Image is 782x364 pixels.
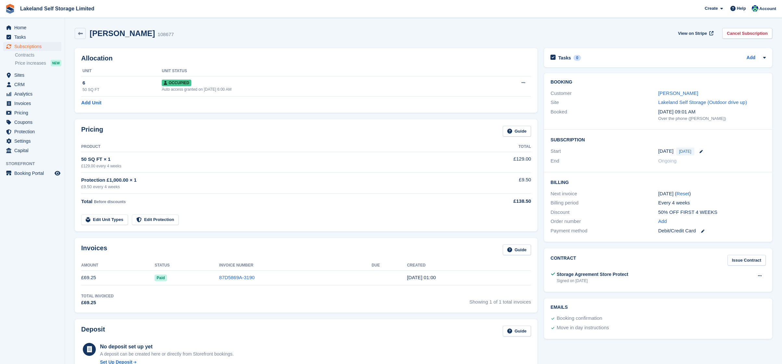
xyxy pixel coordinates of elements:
div: 0 [574,55,581,61]
h2: Booking [550,80,766,85]
a: Lakeland Self Storage Limited [18,3,97,14]
a: Reset [676,191,689,196]
img: Steve Aynsley [752,5,758,12]
time: 2025-09-19 00:00:28 UTC [407,275,436,280]
span: Occupied [162,80,191,86]
div: End [550,157,658,165]
div: 6 [82,79,162,87]
div: [DATE] 09:01 AM [658,108,766,116]
div: Booked [550,108,658,122]
th: Invoice Number [219,260,372,271]
h2: Deposit [81,326,105,336]
a: menu [3,23,61,32]
div: Over the phone ([PERSON_NAME]) [658,115,766,122]
a: Add [747,54,755,62]
div: Site [550,99,658,106]
a: Edit Protection [132,214,179,225]
th: Unit [81,66,162,76]
a: Guide [503,326,531,336]
span: Before discounts [94,200,126,204]
p: A deposit can be created here or directly from Storefront bookings. [100,351,234,357]
div: Total Invoiced [81,293,114,299]
a: Edit Unit Types [81,214,128,225]
a: menu [3,71,61,80]
div: 50% OFF FIRST 4 WEEKS [658,209,766,216]
div: Protection £1,000.00 × 1 [81,176,462,184]
div: 50 SQ FT × 1 [81,156,462,163]
div: Move in day instructions [557,324,609,332]
a: menu [3,127,61,136]
span: Coupons [14,118,53,127]
span: Booking Portal [14,169,53,178]
a: menu [3,146,61,155]
span: Price increases [15,60,46,66]
div: Start [550,148,658,155]
a: menu [3,32,61,42]
th: Product [81,142,462,152]
a: [PERSON_NAME] [658,90,698,96]
a: Issue Contract [727,255,766,266]
a: Guide [503,244,531,255]
div: 108677 [158,31,174,38]
div: Customer [550,90,658,97]
span: Subscriptions [14,42,53,51]
a: menu [3,118,61,127]
a: menu [3,169,61,178]
div: Auto access granted on [DATE] 6:00 AM [162,86,471,92]
span: Ongoing [658,158,677,163]
a: menu [3,80,61,89]
h2: Billing [550,179,766,185]
a: Guide [503,126,531,136]
div: 50 SQ FT [82,87,162,93]
h2: Contract [550,255,576,266]
a: menu [3,89,61,98]
span: Protection [14,127,53,136]
a: Add Unit [81,99,101,107]
a: Price increases NEW [15,59,61,67]
span: Create [705,5,718,12]
h2: Allocation [81,55,531,62]
div: Next invoice [550,190,658,198]
span: Showing 1 of 1 total invoices [469,293,531,306]
time: 2025-09-19 00:00:00 UTC [658,148,674,155]
div: £138.50 [462,198,531,205]
div: Debit/Credit Card [658,227,766,235]
div: Signed on [DATE] [557,278,628,284]
h2: Invoices [81,244,107,255]
td: £9.50 [462,173,531,194]
div: Billing period [550,199,658,207]
div: Order number [550,218,658,225]
span: Total [81,199,93,204]
h2: Emails [550,305,766,310]
td: £69.25 [81,270,155,285]
span: Pricing [14,108,53,117]
span: Capital [14,146,53,155]
span: Storefront [6,161,65,167]
a: Preview store [54,169,61,177]
h2: Pricing [81,126,103,136]
a: Add [658,218,667,225]
a: 87D5869A-3190 [219,275,255,280]
a: menu [3,136,61,146]
div: £69.25 [81,299,114,306]
th: Created [407,260,531,271]
a: menu [3,99,61,108]
div: Booking confirmation [557,315,602,322]
a: Lakeland Self Storage (Outdoor drive up) [658,99,747,105]
td: £129.00 [462,152,531,172]
span: Settings [14,136,53,146]
th: Total [462,142,531,152]
span: Invoices [14,99,53,108]
span: Help [737,5,746,12]
div: Every 4 weeks [658,199,766,207]
a: Cancel Subscription [722,28,772,39]
h2: Subscription [550,136,766,143]
div: Discount [550,209,658,216]
div: £9.50 every 4 weeks [81,184,462,190]
span: Home [14,23,53,32]
a: Contracts [15,52,61,58]
th: Amount [81,260,155,271]
div: £129.00 every 4 weeks [81,163,462,169]
th: Unit Status [162,66,471,76]
div: No deposit set up yet [100,343,234,351]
